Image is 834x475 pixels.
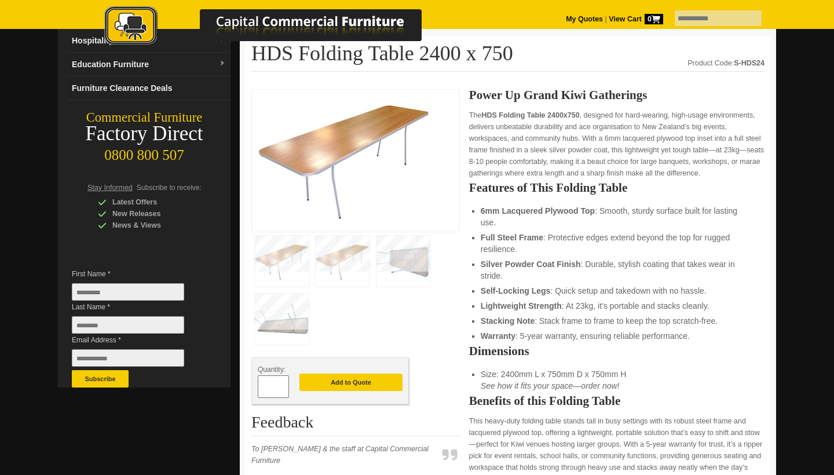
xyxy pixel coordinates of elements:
[98,196,208,208] div: Latest Offers
[481,258,753,282] li: : Durable, stylish coating that takes wear in stride.
[251,42,765,72] h1: HDS Folding Table 2400 x 750
[469,109,765,179] p: The , designed for hard-wearing, high-usage environments, delivers unbeatable durability and ace ...
[258,96,431,222] img: HDS Folding Table 2400 x 750
[72,349,184,367] input: Email Address *
[481,260,581,269] strong: Silver Powder Coat Finish
[299,374,403,391] button: Add to Quote
[58,141,231,163] div: 0800 800 507
[734,59,765,67] strong: S-HDS24
[98,220,208,231] div: News & Views
[469,345,765,357] h2: Dimensions
[687,57,765,69] div: Product Code:
[469,395,765,407] h2: Benefits of this Folding Table
[481,233,543,242] strong: Full Steel Frame
[67,53,231,76] a: Education Furnituredropdown
[87,184,133,192] span: Stay Informed
[72,6,478,52] a: Capital Commercial Furniture Logo
[137,184,202,192] span: Subscribe to receive:
[258,366,286,374] span: Quantity:
[469,182,765,193] h2: Features of This Folding Table
[481,330,753,342] li: : 5-year warranty, ensuring reliable performance.
[481,315,753,327] li: : Stack frame to frame to keep the top scratch-free.
[609,15,663,23] strong: View Cart
[67,29,231,53] a: Hospitality Furnituredropdown
[72,316,184,334] input: Last Name *
[645,14,663,24] span: 0
[98,208,208,220] div: New Releases
[481,232,753,255] li: : Protective edges extend beyond the top for rugged resilience.
[72,301,202,313] span: Last Name *
[72,268,202,280] span: First Name *
[566,15,603,23] a: My Quotes
[219,60,226,67] img: dropdown
[481,111,579,119] strong: HDS Folding Table 2400x750
[481,331,515,341] strong: Warranty
[58,109,231,126] div: Commercial Furniture
[481,316,535,326] strong: Stacking Note
[72,334,202,346] span: Email Address *
[481,381,620,390] em: See how it fits your space—order now!
[72,6,478,48] img: Capital Commercial Furniture Logo
[481,300,753,312] li: : At 23kg, it’s portable and stacks cleanly.
[67,76,231,100] a: Furniture Clearance Deals
[251,414,460,436] h2: Feedback
[607,15,663,23] a: View Cart0
[72,370,129,388] button: Subscribe
[481,205,753,228] li: : Smooth, sturdy surface built for lasting use.
[481,368,753,392] li: Size: 2400mm L x 750mm D x 750mm H
[481,206,595,215] strong: 6mm Lacquered Plywood Top
[72,283,184,301] input: First Name *
[481,301,562,310] strong: Lightweight Strength
[469,89,765,101] h2: Power Up Grand Kiwi Gatherings
[481,286,551,295] strong: Self-Locking Legs
[481,285,753,297] li: : Quick setup and takedown with no hassle.
[58,126,231,142] div: Factory Direct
